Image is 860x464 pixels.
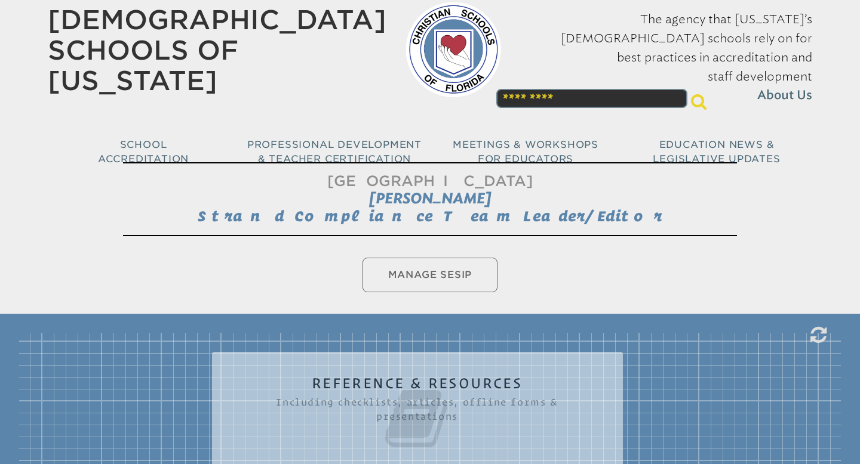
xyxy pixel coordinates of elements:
[198,208,662,224] span: Strand Compliance Team Leader/Editor
[406,2,501,97] img: csf-logo-web-colors.png
[247,139,422,165] span: Professional Development & Teacher Certification
[48,4,386,96] a: [DEMOGRAPHIC_DATA] Schools of [US_STATE]
[98,139,189,165] span: School Accreditation
[653,139,780,165] span: Education News & Legislative Updates
[757,86,812,105] span: About Us
[236,376,599,452] h2: Reference & Resources
[520,10,812,105] p: The agency that [US_STATE]’s [DEMOGRAPHIC_DATA] schools rely on for best practices in accreditati...
[369,190,492,207] span: [PERSON_NAME]
[453,139,598,165] span: Meetings & Workshops for Educators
